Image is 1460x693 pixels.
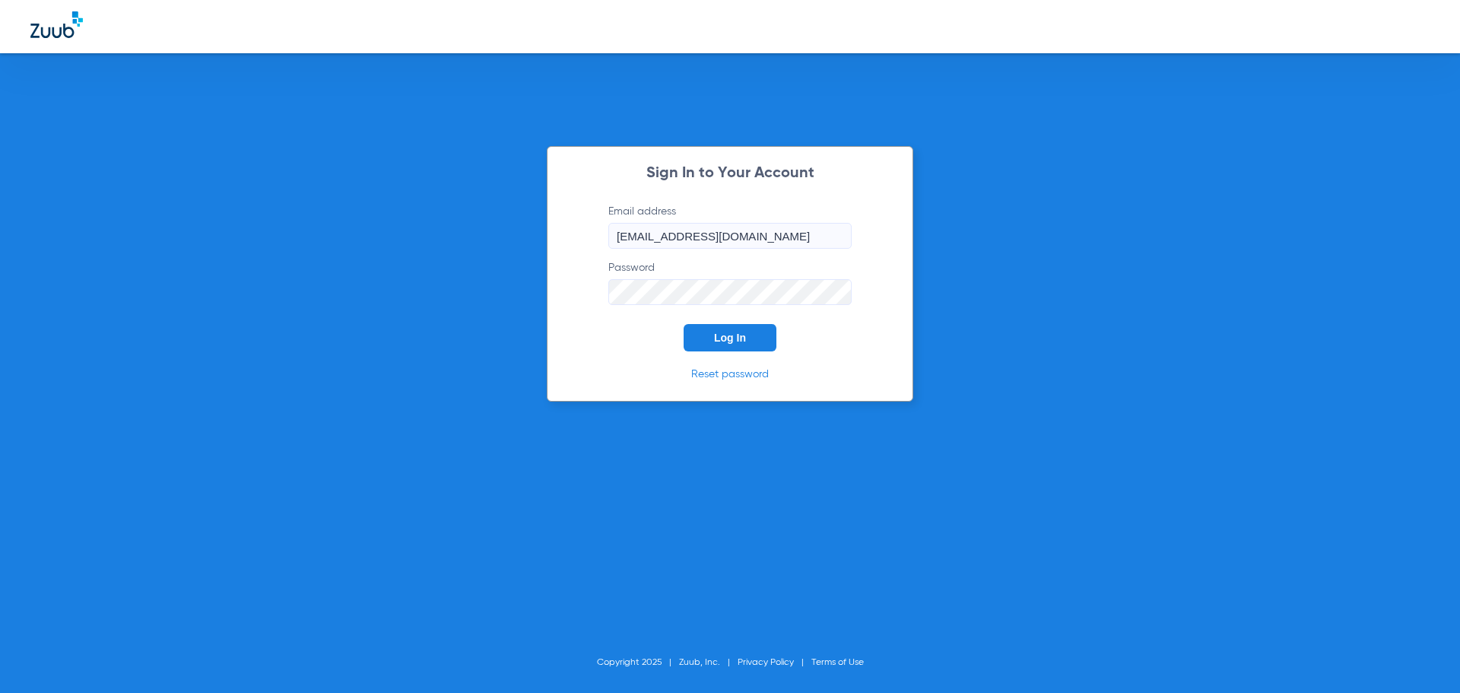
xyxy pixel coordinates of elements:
[608,223,852,249] input: Email address
[608,204,852,249] label: Email address
[691,369,769,380] a: Reset password
[608,260,852,305] label: Password
[30,11,83,38] img: Zuub Logo
[597,655,679,670] li: Copyright 2025
[714,332,746,344] span: Log In
[1384,620,1460,693] iframe: Chat Widget
[684,324,776,351] button: Log In
[586,166,874,181] h2: Sign In to Your Account
[738,658,794,667] a: Privacy Policy
[679,655,738,670] li: Zuub, Inc.
[608,279,852,305] input: Password
[811,658,864,667] a: Terms of Use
